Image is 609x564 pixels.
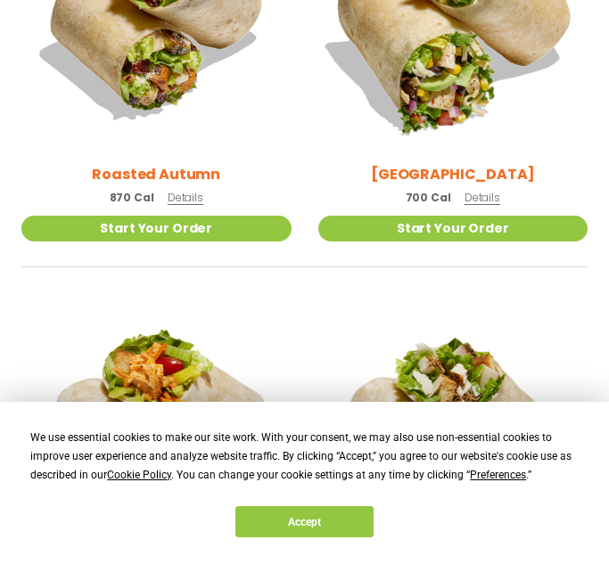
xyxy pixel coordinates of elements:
a: Start Your Order [318,216,588,241]
button: Accept [235,506,373,537]
div: We use essential cookies to make our site work. With your consent, we may also use non-essential ... [30,429,578,485]
a: Start Your Order [21,216,292,241]
img: Product photo for Buffalo Chicken Wrap [21,294,292,564]
h2: Roasted Autumn [92,163,220,185]
span: Details [168,190,203,205]
span: 870 Cal [110,190,154,206]
img: Product photo for Caesar Wrap [318,294,588,564]
span: Preferences [470,469,526,481]
span: Details [465,190,500,205]
h2: [GEOGRAPHIC_DATA] [371,163,534,185]
span: 700 Cal [406,190,451,206]
span: Cookie Policy [107,469,171,481]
